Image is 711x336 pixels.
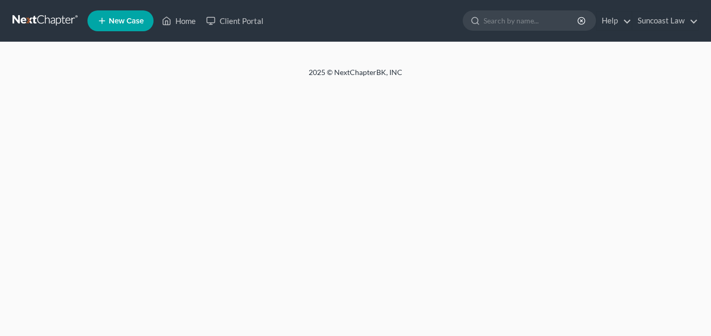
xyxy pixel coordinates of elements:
[201,11,269,30] a: Client Portal
[59,67,652,86] div: 2025 © NextChapterBK, INC
[109,17,144,25] span: New Case
[484,11,579,30] input: Search by name...
[632,11,698,30] a: Suncoast Law
[157,11,201,30] a: Home
[596,11,631,30] a: Help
